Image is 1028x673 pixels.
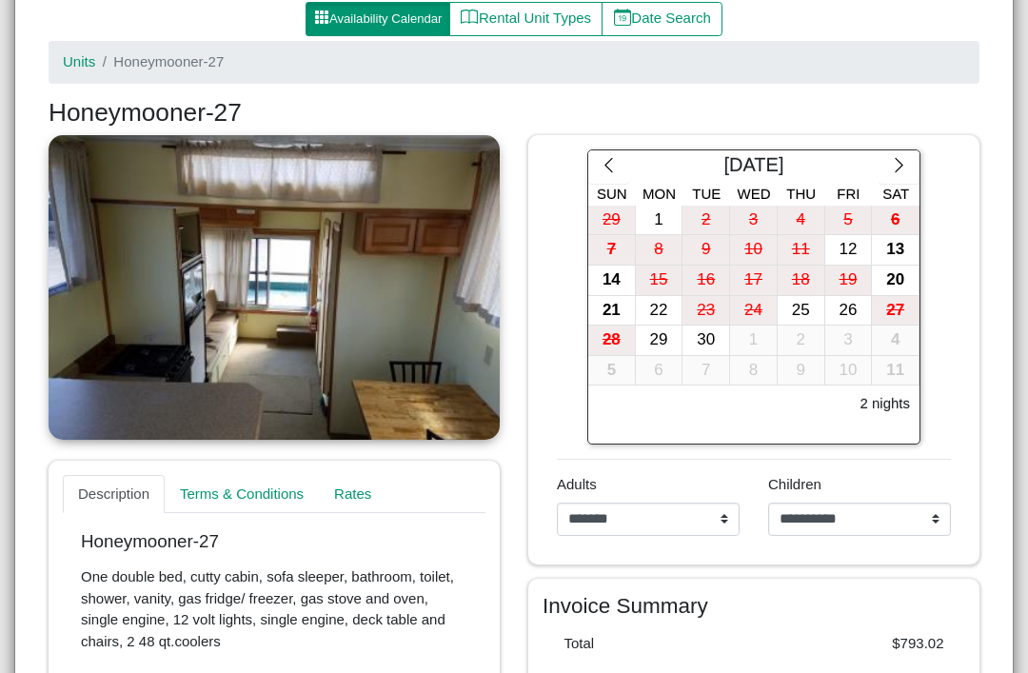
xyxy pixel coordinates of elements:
[730,266,777,295] div: 17
[588,235,635,265] div: 7
[778,296,824,326] div: 25
[778,235,824,265] div: 11
[778,326,825,356] button: 2
[730,206,777,235] div: 3
[692,186,721,202] span: Tue
[543,593,965,619] h4: Invoice Summary
[636,206,683,236] button: 1
[602,2,722,36] button: calendar dateDate Search
[872,235,919,265] div: 13
[837,186,860,202] span: Fri
[879,150,919,185] button: chevron right
[600,156,618,174] svg: chevron left
[314,10,329,25] svg: grid3x3 gap fill
[588,206,635,235] div: 29
[588,356,635,386] div: 5
[825,206,872,235] div: 5
[461,9,479,27] svg: book
[738,186,771,202] span: Wed
[825,356,872,386] div: 10
[882,186,909,202] span: Sat
[872,326,919,355] div: 4
[636,296,683,327] button: 22
[588,150,629,185] button: chevron left
[636,326,683,356] button: 29
[588,266,636,296] button: 14
[825,326,873,356] button: 3
[49,98,979,129] h3: Honeymooner-27
[682,326,729,355] div: 30
[768,476,821,492] span: Children
[306,2,450,36] button: grid3x3 gap fillAvailability Calendar
[825,326,872,355] div: 3
[778,266,825,296] button: 18
[872,235,919,266] button: 13
[636,266,682,295] div: 15
[682,206,730,236] button: 2
[449,2,603,36] button: bookRental Unit Types
[778,296,825,327] button: 25
[872,266,919,295] div: 20
[825,206,873,236] button: 5
[682,356,729,386] div: 7
[860,395,910,412] h6: 2 nights
[557,476,597,492] span: Adults
[872,206,919,236] button: 6
[730,296,777,326] div: 24
[778,206,825,236] button: 4
[81,566,467,652] p: One double bed, cutty cabin, sofa sleeper, bathroom, toilet, shower, vanity, gas fridge/ freezer,...
[588,235,636,266] button: 7
[682,266,730,296] button: 16
[319,475,386,513] a: Rates
[614,9,632,27] svg: calendar date
[730,235,777,265] div: 10
[636,206,682,235] div: 1
[682,356,730,386] button: 7
[588,326,636,356] button: 28
[778,206,824,235] div: 4
[786,186,816,202] span: Thu
[636,235,683,266] button: 8
[636,296,682,326] div: 22
[588,356,636,386] button: 5
[825,296,873,327] button: 26
[730,326,778,356] button: 1
[872,266,919,296] button: 20
[63,53,95,69] a: Units
[778,356,824,386] div: 9
[588,266,635,295] div: 14
[825,296,872,326] div: 26
[629,150,879,185] div: [DATE]
[872,206,919,235] div: 6
[825,266,872,295] div: 19
[81,531,467,553] p: Honeymooner-27
[730,356,778,386] button: 8
[778,266,824,295] div: 18
[730,356,777,386] div: 8
[682,235,730,266] button: 9
[588,296,636,327] button: 21
[778,235,825,266] button: 11
[872,296,919,326] div: 27
[682,296,730,327] button: 23
[682,326,730,356] button: 30
[825,235,872,265] div: 12
[682,266,729,295] div: 16
[636,356,683,386] button: 6
[872,296,919,327] button: 27
[636,235,682,265] div: 8
[754,633,959,655] div: $793.02
[682,296,729,326] div: 23
[597,186,627,202] span: Sun
[825,235,873,266] button: 12
[63,475,165,513] a: Description
[872,356,919,386] button: 11
[730,326,777,355] div: 1
[730,206,778,236] button: 3
[890,156,908,174] svg: chevron right
[636,266,683,296] button: 15
[872,326,919,356] button: 4
[730,266,778,296] button: 17
[730,235,778,266] button: 10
